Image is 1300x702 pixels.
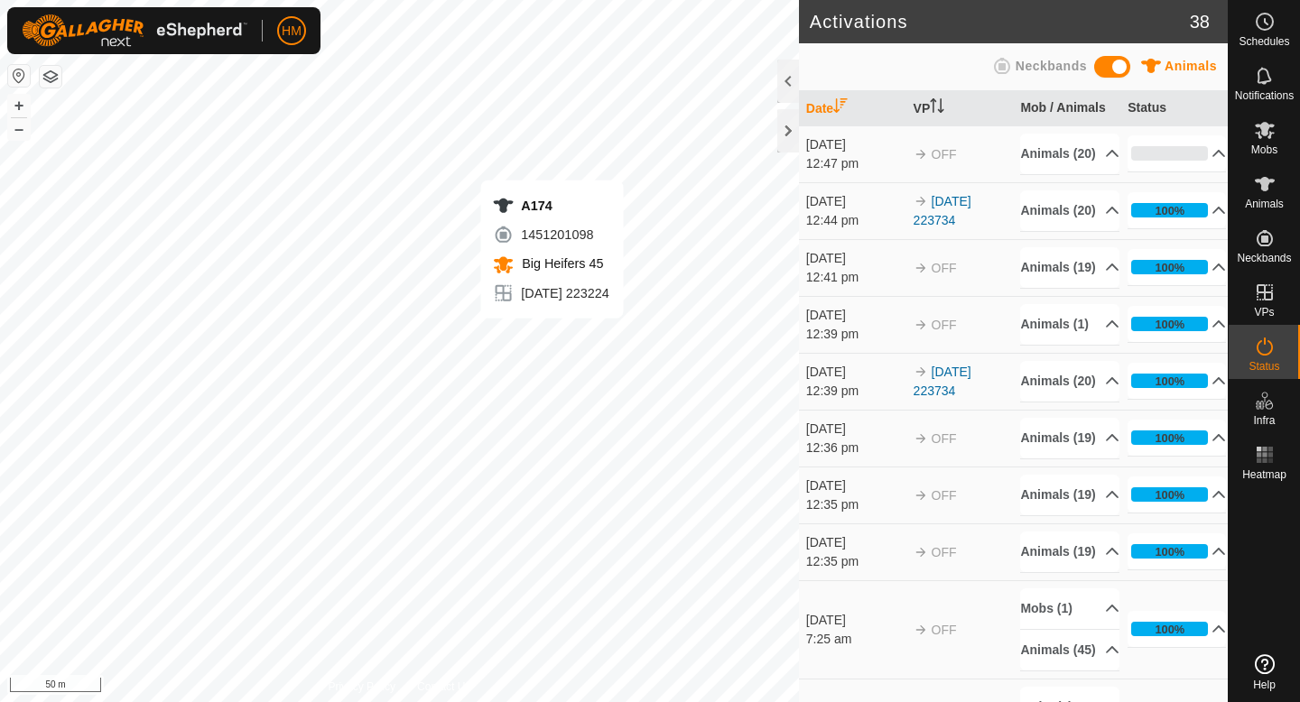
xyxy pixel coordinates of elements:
[517,256,603,271] span: Big Heifers 45
[1131,146,1208,161] div: 0%
[1155,430,1184,447] div: 100%
[328,679,395,695] a: Privacy Policy
[806,630,905,649] div: 7:25 am
[8,65,30,87] button: Reset Map
[1128,306,1226,342] p-accordion-header: 100%
[1229,647,1300,697] a: Help
[1131,260,1208,274] div: 100%
[1131,622,1208,636] div: 100%
[8,95,30,116] button: +
[1237,253,1291,263] span: Neckbands
[806,249,905,268] div: [DATE]
[1020,418,1119,458] p-accordion-header: Animals (19)
[1128,533,1226,569] p-accordion-header: 100%
[806,325,905,344] div: 12:39 pm
[1020,190,1119,231] p-accordion-header: Animals (20)
[492,224,608,245] div: 1451201098
[1254,307,1274,318] span: VPs
[1155,373,1184,390] div: 100%
[1242,469,1286,480] span: Heatmap
[1155,316,1184,333] div: 100%
[1128,363,1226,399] p-accordion-header: 100%
[1155,259,1184,276] div: 100%
[1020,134,1119,174] p-accordion-header: Animals (20)
[1016,59,1087,73] span: Neckbands
[914,488,928,503] img: arrow
[1020,361,1119,402] p-accordion-header: Animals (20)
[806,363,905,382] div: [DATE]
[930,101,944,115] p-sorticon: Activate to sort
[914,261,928,275] img: arrow
[806,211,905,230] div: 12:44 pm
[1128,192,1226,228] p-accordion-header: 100%
[1245,199,1284,209] span: Animals
[40,66,61,88] button: Map Layers
[1235,90,1294,101] span: Notifications
[1155,621,1184,638] div: 100%
[1131,544,1208,559] div: 100%
[806,611,905,630] div: [DATE]
[932,261,957,275] span: OFF
[932,545,957,559] span: OFF
[914,194,928,208] img: arrow
[1128,249,1226,285] p-accordion-header: 100%
[492,282,608,304] div: [DATE] 223224
[1165,59,1217,73] span: Animals
[806,154,905,173] div: 12:47 pm
[810,11,1190,32] h2: Activations
[1020,630,1119,670] p-accordion-header: Animals (45)
[806,439,905,457] div: 12:36 pm
[932,488,957,503] span: OFF
[1128,135,1226,171] p-accordion-header: 0%
[1131,374,1208,388] div: 100%
[1120,91,1228,126] th: Status
[1020,475,1119,515] p-accordion-header: Animals (19)
[1131,203,1208,217] div: 100%
[932,318,957,332] span: OFF
[806,192,905,211] div: [DATE]
[417,679,470,695] a: Contact Us
[806,533,905,552] div: [DATE]
[1020,304,1119,345] p-accordion-header: Animals (1)
[1128,611,1226,647] p-accordion-header: 100%
[799,91,906,126] th: Date
[1155,486,1184,503] div: 100%
[806,495,905,514] div: 12:35 pm
[914,365,928,379] img: arrow
[932,623,957,637] span: OFF
[1013,91,1120,126] th: Mob / Animals
[22,14,247,47] img: Gallagher Logo
[932,147,957,162] span: OFF
[806,420,905,439] div: [DATE]
[914,545,928,559] img: arrow
[1128,476,1226,513] p-accordion-header: 100%
[806,135,905,154] div: [DATE]
[282,22,302,41] span: HM
[8,118,30,140] button: –
[932,431,957,446] span: OFF
[1128,420,1226,456] p-accordion-header: 100%
[833,101,848,115] p-sorticon: Activate to sort
[914,431,928,446] img: arrow
[914,194,971,227] a: [DATE] 223734
[914,623,928,637] img: arrow
[1020,531,1119,572] p-accordion-header: Animals (19)
[1020,588,1119,629] p-accordion-header: Mobs (1)
[1155,543,1184,560] div: 100%
[1253,679,1276,690] span: Help
[906,91,1014,126] th: VP
[806,306,905,325] div: [DATE]
[806,268,905,287] div: 12:41 pm
[1253,415,1275,426] span: Infra
[914,318,928,332] img: arrow
[492,195,608,217] div: A174
[1239,36,1289,47] span: Schedules
[1155,202,1184,219] div: 100%
[1020,247,1119,288] p-accordion-header: Animals (19)
[1251,144,1277,155] span: Mobs
[1190,8,1210,35] span: 38
[806,552,905,571] div: 12:35 pm
[914,365,971,398] a: [DATE] 223734
[1131,430,1208,445] div: 100%
[806,382,905,401] div: 12:39 pm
